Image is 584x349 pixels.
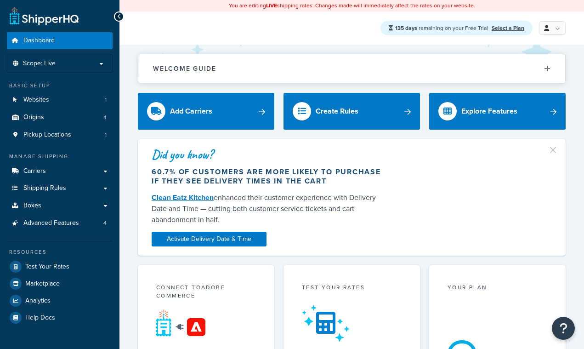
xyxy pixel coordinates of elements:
span: 1 [105,96,107,104]
a: Shipping Rules [7,180,113,197]
span: 1 [105,131,107,139]
li: Advanced Features [7,215,113,232]
span: Dashboard [23,37,55,45]
span: Origins [23,114,44,121]
span: Help Docs [25,314,55,322]
a: Select a Plan [492,24,524,32]
span: remaining on your Free Trial [395,24,489,32]
div: Create Rules [316,105,358,118]
span: 4 [103,219,107,227]
div: 60.7% of customers are more likely to purchase if they see delivery times in the cart [152,167,381,186]
a: Boxes [7,197,113,214]
b: LIVE [266,1,277,10]
a: Explore Features [429,93,566,130]
div: Manage Shipping [7,153,113,160]
div: Did you know? [152,148,381,161]
a: Carriers [7,163,113,180]
span: Pickup Locations [23,131,71,139]
a: Activate Delivery Date & Time [152,232,266,246]
a: Websites1 [7,92,113,109]
span: Analytics [25,297,51,305]
span: 4 [103,114,107,121]
span: Test Your Rates [25,263,69,271]
a: Pickup Locations1 [7,126,113,143]
span: Marketplace [25,280,60,288]
div: Resources [7,248,113,256]
div: Connect to Adobe Commerce [156,283,256,302]
a: Create Rules [283,93,420,130]
a: Advanced Features4 [7,215,113,232]
div: Explore Features [461,105,517,118]
li: Pickup Locations [7,126,113,143]
span: Shipping Rules [23,184,66,192]
a: Analytics [7,292,113,309]
a: Origins4 [7,109,113,126]
button: Welcome Guide [138,54,565,83]
strong: 135 days [395,24,417,32]
img: connect-shq-adobe-329fadf0.svg [156,309,205,338]
li: Origins [7,109,113,126]
div: enhanced their customer experience with Delivery Date and Time — cutting both customer service ti... [152,192,381,225]
h2: Welcome Guide [153,65,216,72]
span: Advanced Features [23,219,79,227]
div: Basic Setup [7,82,113,90]
span: Carriers [23,167,46,175]
li: Websites [7,92,113,109]
span: Websites [23,96,49,104]
div: Test your rates [302,283,402,294]
a: Add Carriers [138,93,274,130]
a: Dashboard [7,32,113,49]
div: Your Plan [448,283,547,294]
a: Clean Eatz Kitchen [152,192,214,203]
a: Test Your Rates [7,258,113,275]
div: Add Carriers [170,105,212,118]
a: Help Docs [7,309,113,326]
span: Scope: Live [23,60,56,68]
a: Marketplace [7,275,113,292]
span: Boxes [23,202,41,210]
button: Open Resource Center [552,317,575,340]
